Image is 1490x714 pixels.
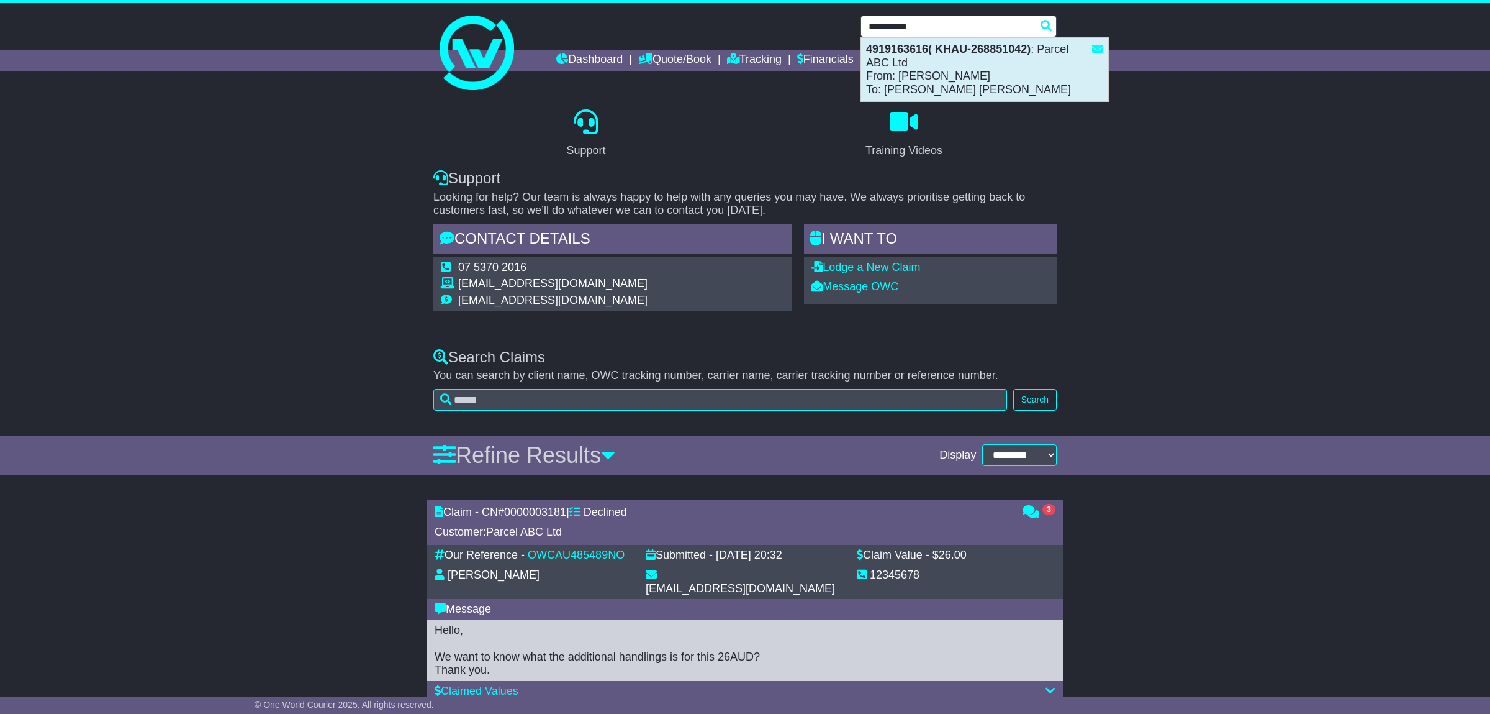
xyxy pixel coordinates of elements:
[435,549,525,562] div: Our Reference -
[1023,506,1055,519] a: 3
[433,224,792,257] div: Contact Details
[939,449,976,462] span: Display
[486,526,562,538] span: Parcel ABC Ltd
[646,549,713,562] div: Submitted -
[638,50,711,71] a: Quote/Book
[435,526,1010,539] div: Customer:
[646,582,835,596] div: [EMAIL_ADDRESS][DOMAIN_NAME]
[797,50,854,71] a: Financials
[433,191,1057,217] p: Looking for help? Our team is always happy to help with any queries you may have. We always prior...
[458,261,648,278] td: 07 5370 2016
[811,280,898,293] a: Message OWC
[857,549,929,562] div: Claim Value -
[870,569,919,582] div: 12345678
[727,50,782,71] a: Tracking
[528,549,625,561] a: OWCAU485489NO
[857,105,950,163] a: Training Videos
[433,170,1057,188] div: Support
[932,549,967,562] div: $26.00
[556,50,623,71] a: Dashboard
[558,105,613,163] a: Support
[435,624,1055,677] div: Hello, We want to know what the additional handlings is for this 26AUD? Thank you.
[433,442,615,468] a: Refine Results
[448,569,540,582] div: [PERSON_NAME]
[866,43,1031,55] strong: 4919163616( KHAU-268851042)
[458,294,648,308] td: [EMAIL_ADDRESS][DOMAIN_NAME]
[566,142,605,159] div: Support
[504,506,566,518] span: 0000003181
[1042,504,1055,515] span: 3
[716,549,782,562] div: [DATE] 20:32
[584,506,627,518] span: Declined
[433,369,1057,383] p: You can search by client name, OWC tracking number, carrier name, carrier tracking number or refe...
[255,700,434,710] span: © One World Courier 2025. All rights reserved.
[458,277,648,294] td: [EMAIL_ADDRESS][DOMAIN_NAME]
[435,506,1010,519] div: Claim - CN# |
[435,603,1055,616] div: Message
[1013,389,1057,411] button: Search
[861,38,1108,101] div: : Parcel ABC Ltd From: [PERSON_NAME] To: [PERSON_NAME] [PERSON_NAME]
[804,224,1057,257] div: I WANT to
[811,261,920,273] a: Lodge a New Claim
[435,685,1055,698] div: Claimed Values
[865,142,942,159] div: Training Videos
[433,349,1057,367] div: Search Claims
[435,685,518,697] a: Claimed Values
